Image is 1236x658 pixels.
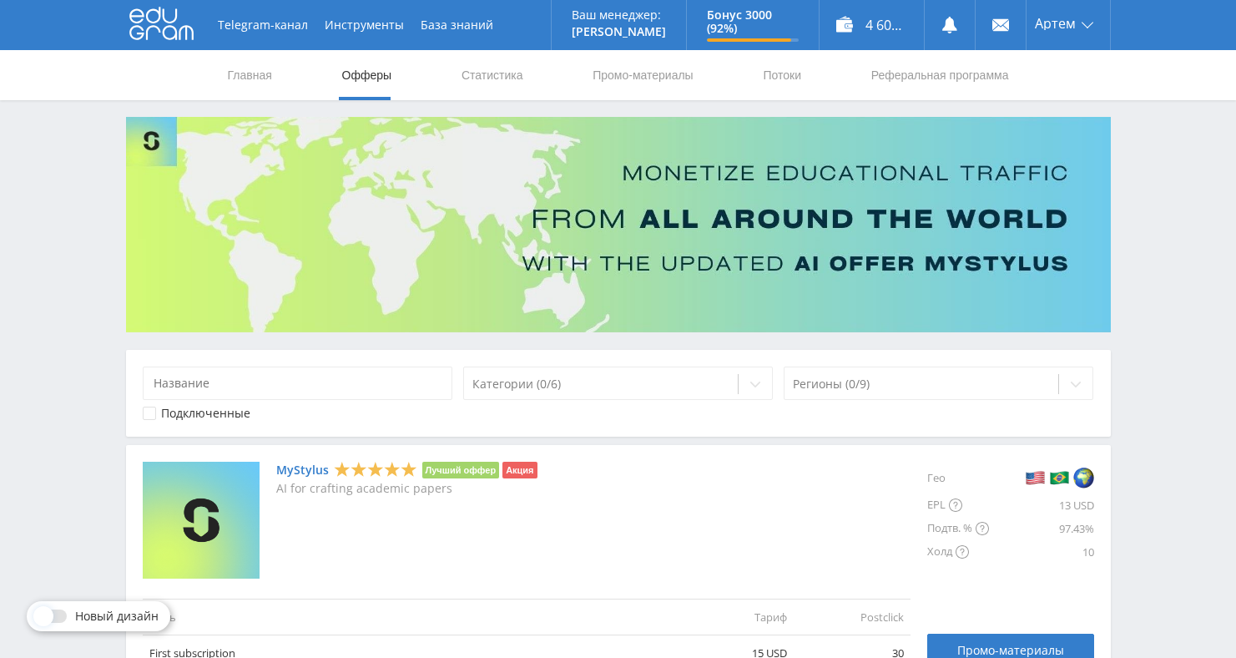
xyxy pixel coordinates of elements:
li: Акция [502,462,537,478]
div: Подключенные [161,407,250,420]
img: Banner [126,117,1111,332]
a: Промо-материалы [591,50,694,100]
div: 97.43% [989,517,1094,540]
td: Postclick [794,599,911,635]
a: Главная [226,50,274,100]
div: Подтв. % [927,517,989,540]
a: Потоки [761,50,803,100]
td: Цель [143,599,677,635]
p: Ваш менеджер: [572,8,666,22]
span: Артем [1035,17,1076,30]
a: Офферы [341,50,394,100]
img: MyStylus [143,462,260,579]
p: AI for crafting academic papers [276,482,537,495]
div: 5 Stars [334,461,417,478]
p: [PERSON_NAME] [572,25,666,38]
span: Промо-материалы [957,644,1064,657]
li: Лучший оффер [422,462,500,478]
div: EPL [927,493,989,517]
a: Статистика [460,50,525,100]
td: Тариф [677,599,794,635]
div: 10 [989,540,1094,564]
a: MyStylus [276,463,329,477]
div: Гео [927,462,989,493]
span: Новый дизайн [75,610,159,623]
div: Холд [927,540,989,564]
a: Реферальная программа [870,50,1011,100]
p: Бонус 3000 (92%) [707,8,799,35]
input: Название [143,367,453,400]
div: 13 USD [989,493,1094,517]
